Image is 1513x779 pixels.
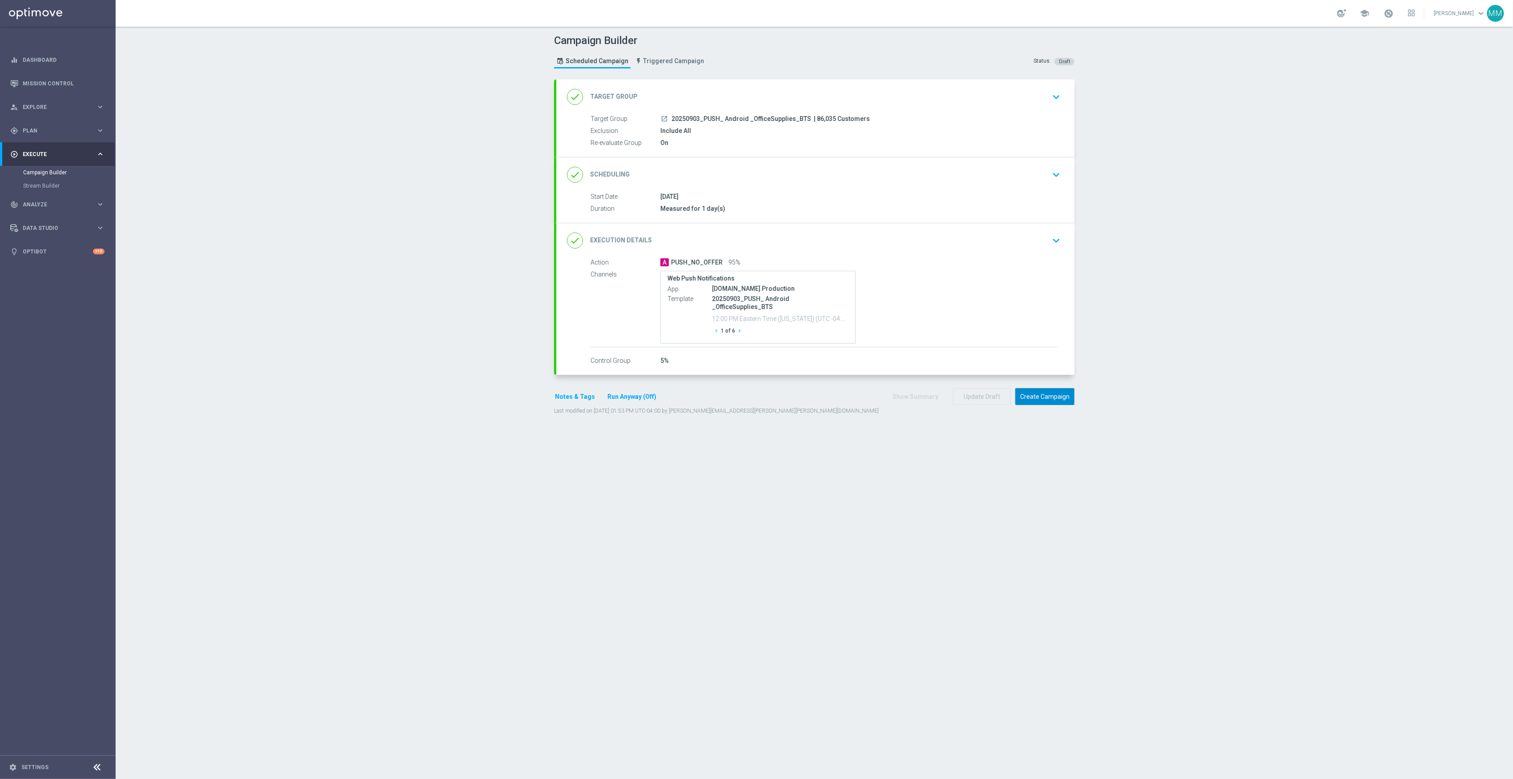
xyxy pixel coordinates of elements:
[10,103,18,111] i: person_search
[643,57,704,65] span: Triggered Campaign
[672,115,811,123] span: 20250903_PUSH_ Android _OfficeSupplies_BTS
[660,192,1057,201] div: [DATE]
[23,128,96,133] span: Plan
[10,103,96,111] div: Explore
[10,150,96,158] div: Execute
[591,357,660,365] label: Control Group
[10,48,105,72] div: Dashboard
[10,104,105,111] button: person_search Explore keyboard_arrow_right
[10,201,105,208] button: track_changes Analyze keyboard_arrow_right
[1049,88,1064,105] button: keyboard_arrow_down
[1050,234,1063,247] i: keyboard_arrow_down
[554,391,596,402] button: Notes & Tags
[554,54,631,68] a: Scheduled Campaign
[10,201,18,209] i: track_changes
[10,56,105,64] button: equalizer Dashboard
[1433,7,1487,20] a: [PERSON_NAME]keyboard_arrow_down
[10,127,105,134] button: gps_fixed Plan keyboard_arrow_right
[567,89,583,105] i: done
[23,104,96,110] span: Explore
[10,151,105,158] button: play_circle_outline Execute keyboard_arrow_right
[1049,232,1064,249] button: keyboard_arrow_down
[567,232,1064,249] div: done Execution Details keyboard_arrow_down
[713,328,720,334] i: chevron_left
[591,271,660,279] label: Channels
[1487,5,1504,22] div: MM
[23,182,93,189] a: Stream Builder
[1050,168,1063,181] i: keyboard_arrow_down
[1015,388,1074,406] button: Create Campaign
[1049,166,1064,183] button: keyboard_arrow_down
[10,225,105,232] button: Data Studio keyboard_arrow_right
[554,34,708,47] h1: Campaign Builder
[10,127,18,135] i: gps_fixed
[10,240,105,263] div: Optibot
[591,127,660,135] label: Exclusion
[96,224,105,232] i: keyboard_arrow_right
[660,258,669,266] span: A
[591,115,660,123] label: Target Group
[1050,90,1063,104] i: keyboard_arrow_down
[591,139,660,147] label: Re-evaluate Group
[712,314,849,323] p: 12:00 PM Eastern Time ([US_STATE]) (UTC -04:00)
[671,259,723,267] span: PUSH_NO_OFFER
[10,80,105,87] button: Mission Control
[1059,59,1070,64] span: Draft
[668,295,712,303] label: Template
[668,275,849,282] label: Web Push Notifications
[10,72,105,95] div: Mission Control
[1054,57,1074,64] colored-tag: Draft
[590,236,652,245] h2: Execution Details
[96,103,105,111] i: keyboard_arrow_right
[93,249,105,254] div: +10
[607,391,657,402] button: Run Anyway (Off)
[96,200,105,209] i: keyboard_arrow_right
[554,405,1074,415] div: Last modified on [DATE] 01:53 PM UTC-04:00 by [PERSON_NAME][EMAIL_ADDRESS][PERSON_NAME][PERSON_NA...
[814,115,870,123] span: | 86,035 Customers
[23,72,105,95] a: Mission Control
[590,92,638,101] h2: Target Group
[590,170,630,179] h2: Scheduling
[23,179,115,193] div: Stream Builder
[23,152,96,157] span: Execute
[23,166,115,179] div: Campaign Builder
[660,356,1057,365] div: 5%
[10,248,18,256] i: lightbulb
[23,225,96,231] span: Data Studio
[567,233,583,249] i: done
[661,115,668,122] i: launch
[633,54,706,68] a: Triggered Campaign
[712,295,849,311] p: 20250903_PUSH_ Android _OfficeSupplies_BTS
[10,224,96,232] div: Data Studio
[10,201,96,209] div: Analyze
[10,248,105,255] button: lightbulb Optibot +10
[660,126,1057,135] div: Include All
[591,193,660,201] label: Start Date
[23,240,93,263] a: Optibot
[591,205,660,213] label: Duration
[660,138,1057,147] div: On
[96,150,105,158] i: keyboard_arrow_right
[567,166,1064,183] div: done Scheduling keyboard_arrow_down
[10,127,96,135] div: Plan
[9,763,17,771] i: settings
[728,259,740,267] span: 95%
[712,284,849,293] div: [DOMAIN_NAME] Production
[96,126,105,135] i: keyboard_arrow_right
[1034,57,1051,65] div: Status:
[23,169,93,176] a: Campaign Builder
[721,327,735,335] span: 1 of 6
[567,88,1064,105] div: done Target Group keyboard_arrow_down
[10,56,18,64] i: equalizer
[591,259,660,267] label: Action
[660,204,1057,213] div: Measured for 1 day(s)
[21,765,48,770] a: Settings
[1360,8,1370,18] span: school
